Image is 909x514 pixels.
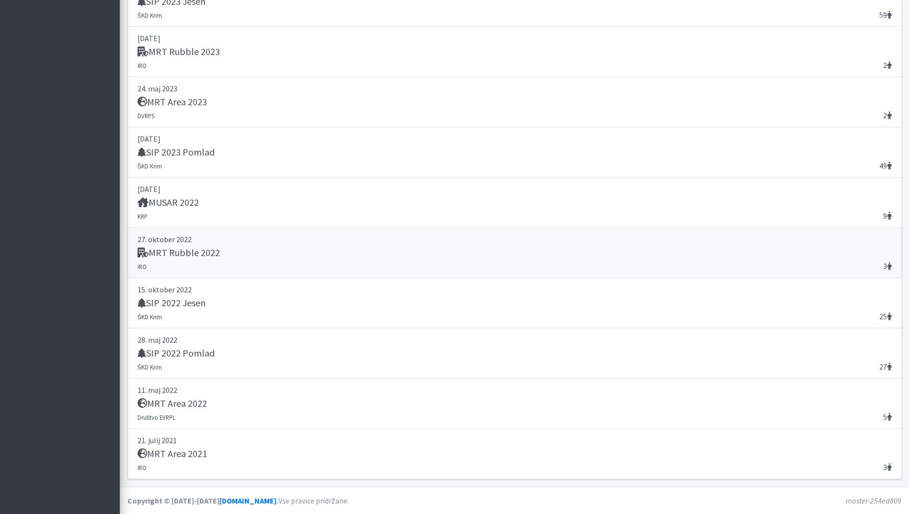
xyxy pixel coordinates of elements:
[138,334,892,346] p: 28. maj 2022
[138,247,220,258] h5: MRT Rubble 2022
[879,9,892,21] span: 59
[879,311,892,322] span: 25
[127,228,902,278] a: 27. oktober 2022 MRT Rubble 2022 3 IRO
[138,183,892,195] p: [DATE]
[138,146,215,158] h5: SIP 2023 Pomlad
[138,62,147,69] small: IRO
[883,260,892,272] span: 3
[127,328,902,379] a: 28. maj 2022 SIP 2022 Pomlad 27 ŠKD Krim
[138,133,892,145] p: [DATE]
[138,363,162,371] small: ŠKD Krim
[138,347,215,359] h5: SIP 2022 Pomlad
[138,448,207,459] h5: MRT Area 2021
[127,178,902,228] a: [DATE] MUSAR 2022 9 KRP
[127,77,902,127] a: 24. maj 2023 MRT Area 2023 2 DVRPS
[138,96,207,108] h5: MRT Area 2023
[138,83,892,94] p: 24. maj 2023
[138,11,162,19] small: ŠKD Krim
[127,496,278,505] strong: Copyright © [DATE]-[DATE] .
[846,496,901,505] em: master-254ed809
[127,127,902,178] a: [DATE] SIP 2023 Pomlad 49 ŠKD Krim
[883,210,892,222] span: 9
[138,284,892,295] p: 15. oktober 2022
[120,487,909,514] footer: Vse pravice pridržane.
[138,212,148,220] small: KRP
[127,278,902,328] a: 15. oktober 2022 SIP 2022 Jesen 25 ŠKD Krim
[138,234,892,245] p: 27. oktober 2022
[883,461,892,473] span: 3
[138,112,154,120] small: DVRPS
[138,162,162,170] small: ŠKD Krim
[138,384,892,396] p: 11. maj 2022
[883,411,892,423] span: 5
[138,197,199,208] h5: MUSAR 2022
[879,160,892,171] span: 49
[138,263,147,270] small: IRO
[138,46,220,57] h5: MRT Rubble 2023
[127,379,902,429] a: 11. maj 2022 MRT Area 2022 5 Društvo EVRPL
[883,59,892,71] span: 2
[883,110,892,121] span: 2
[219,496,276,505] a: [DOMAIN_NAME]
[127,429,902,479] a: 21. julij 2021 MRT Area 2021 3 IRO
[879,361,892,372] span: 27
[127,27,902,77] a: [DATE] MRT Rubble 2023 2 IRO
[138,464,147,471] small: IRO
[138,33,892,44] p: [DATE]
[138,435,892,446] p: 21. julij 2021
[138,413,175,421] small: Društvo EVRPL
[138,398,207,409] h5: MRT Area 2022
[138,313,162,321] small: ŠKD Krim
[138,297,206,309] h5: SIP 2022 Jesen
